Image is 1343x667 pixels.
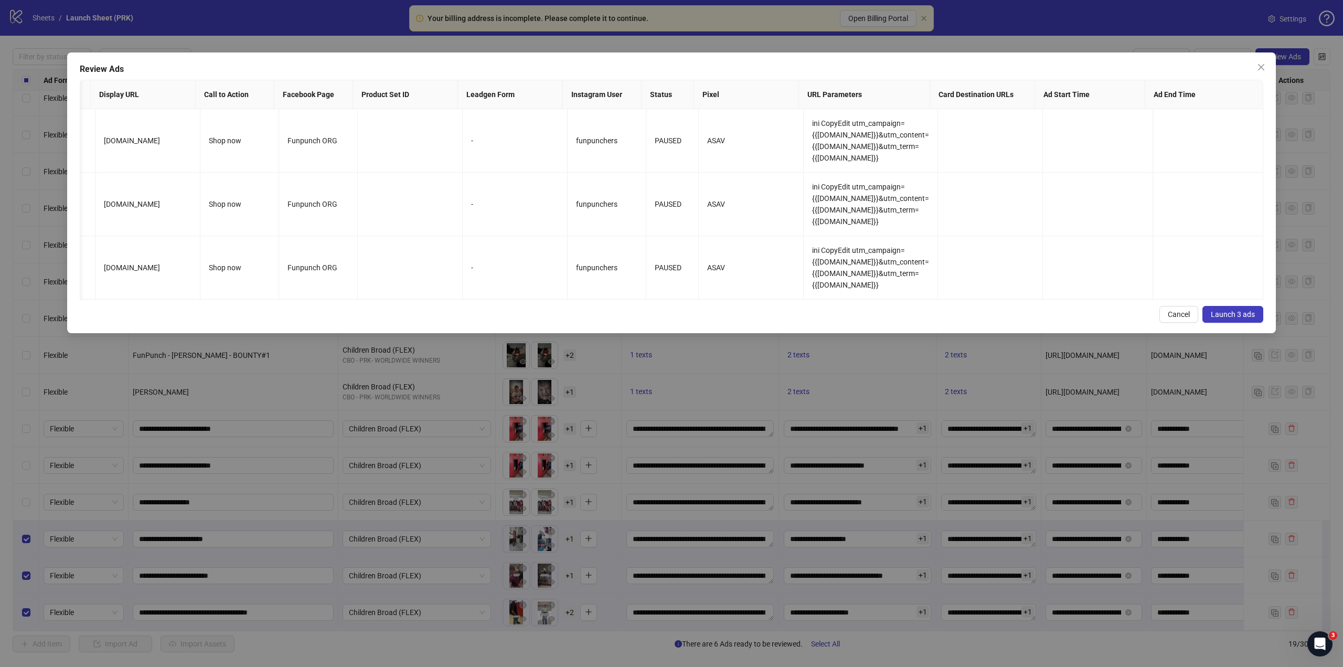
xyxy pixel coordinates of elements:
th: Card Destination URLs [930,80,1035,109]
span: close [1257,63,1265,71]
button: Launch 3 ads [1202,306,1263,323]
span: ini CopyEdit utm_campaign={{[DOMAIN_NAME]}}&utm_content={{[DOMAIN_NAME]}}&utm_term={{[DOMAIN_NAME]}} [812,246,929,289]
span: Shop now [209,136,241,145]
th: Pixel [694,80,799,109]
th: Leadgen Form [458,80,563,109]
div: ASAV [707,135,795,146]
span: [DOMAIN_NAME] [104,200,160,208]
th: Instagram User [563,80,642,109]
iframe: Intercom live chat [1307,631,1333,657]
th: Display URL [91,80,196,109]
div: - [471,262,559,273]
button: Cancel [1159,306,1198,323]
div: funpunchers [576,135,637,146]
th: Product Set ID [353,80,458,109]
span: Cancel [1168,310,1190,319]
div: funpunchers [576,198,637,210]
div: Funpunch ORG [287,198,349,210]
span: [DOMAIN_NAME] [104,263,160,272]
span: PAUSED [655,263,681,272]
div: - [471,198,559,210]
div: funpunchers [576,262,637,273]
th: Status [642,80,694,109]
span: Launch 3 ads [1211,310,1255,319]
span: PAUSED [655,136,681,145]
div: ASAV [707,198,795,210]
div: Funpunch ORG [287,262,349,273]
span: PAUSED [655,200,681,208]
th: URL Parameters [799,80,930,109]
div: Review Ads [80,63,1263,76]
span: Shop now [209,200,241,208]
span: ini CopyEdit utm_campaign={{[DOMAIN_NAME]}}&utm_content={{[DOMAIN_NAME]}}&utm_term={{[DOMAIN_NAME]}} [812,183,929,226]
div: - [471,135,559,146]
th: Call to Action [196,80,274,109]
span: 3 [1329,631,1337,640]
div: Funpunch ORG [287,135,349,146]
span: Shop now [209,263,241,272]
th: Ad End Time [1145,80,1255,109]
div: ASAV [707,262,795,273]
span: ini CopyEdit utm_campaign={{[DOMAIN_NAME]}}&utm_content={{[DOMAIN_NAME]}}&utm_term={{[DOMAIN_NAME]}} [812,119,929,162]
th: Ad Start Time [1035,80,1145,109]
span: [DOMAIN_NAME] [104,136,160,145]
th: Facebook Page [274,80,353,109]
button: Close [1253,59,1270,76]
